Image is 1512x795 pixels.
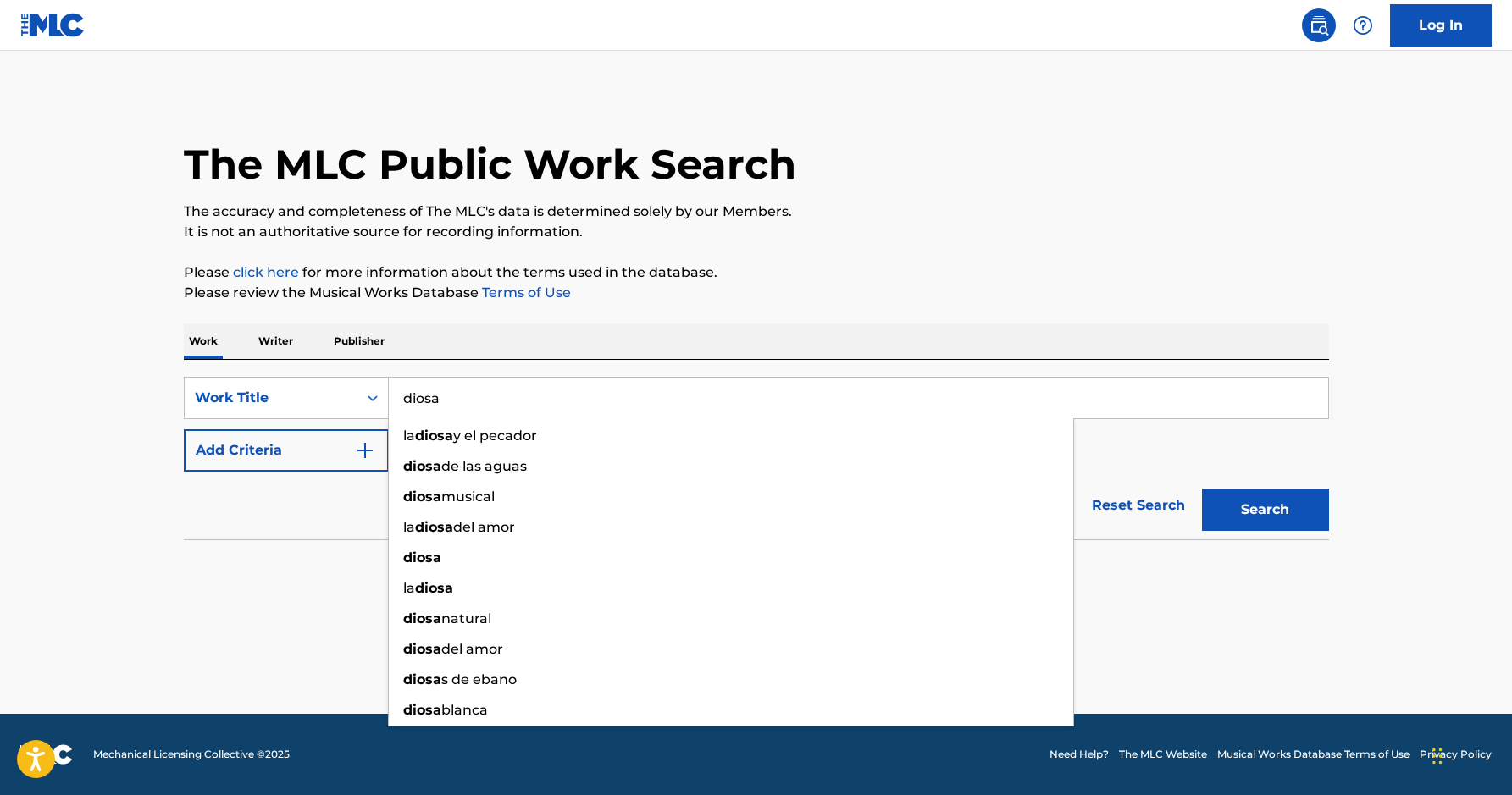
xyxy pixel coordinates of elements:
[184,323,223,359] p: Work
[184,283,1329,303] p: Please review the Musical Works Database
[403,549,441,566] strong: diosa
[441,641,503,657] span: del amor
[184,202,1329,222] p: The accuracy and completeness of The MLC's data is determined solely by our Members.
[233,264,299,280] a: click here
[403,428,415,444] span: la
[403,641,441,657] strong: diosa
[441,702,488,718] span: blanca
[441,610,491,627] span: natural
[403,580,415,596] span: la
[415,580,453,596] strong: diosa
[453,428,537,444] span: y el pecador
[184,222,1329,242] p: It is not an authoritative source for recording information.
[1420,747,1492,762] a: Privacy Policy
[329,323,390,359] p: Publisher
[415,428,453,444] strong: diosa
[1353,15,1373,36] img: help
[1302,8,1336,42] a: Public Search
[453,519,515,535] span: del amor
[1050,747,1109,762] a: Need Help?
[1427,714,1512,795] div: Widget de chat
[441,671,517,687] span: s de ebano
[253,323,298,359] p: Writer
[355,440,375,461] img: 9d2ae6d4665cec9f34b9.svg
[403,610,441,627] strong: diosa
[20,13,86,37] img: MLC Logo
[184,139,796,190] h1: The MLC Public Work Search
[20,744,73,765] img: logo
[184,262,1329,283] p: Please for more information about the terms used in the database.
[479,284,571,301] a: Terms of Use
[403,519,415,535] span: la
[1432,731,1443,781] div: Arrastrar
[1427,714,1512,795] iframe: Chat Widget
[403,671,441,687] strong: diosa
[184,377,1329,539] form: Search Form
[403,458,441,474] strong: diosa
[403,702,441,718] strong: diosa
[1217,747,1410,762] a: Musical Works Database Terms of Use
[195,388,347,408] div: Work Title
[1346,8,1380,42] div: Help
[184,429,389,472] button: Add Criteria
[93,747,290,762] span: Mechanical Licensing Collective © 2025
[441,489,495,505] span: musical
[1083,487,1194,524] a: Reset Search
[415,519,453,535] strong: diosa
[1390,4,1492,47] a: Log In
[441,458,527,474] span: de las aguas
[1202,489,1329,531] button: Search
[1119,747,1207,762] a: The MLC Website
[403,489,441,505] strong: diosa
[1309,15,1329,36] img: search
